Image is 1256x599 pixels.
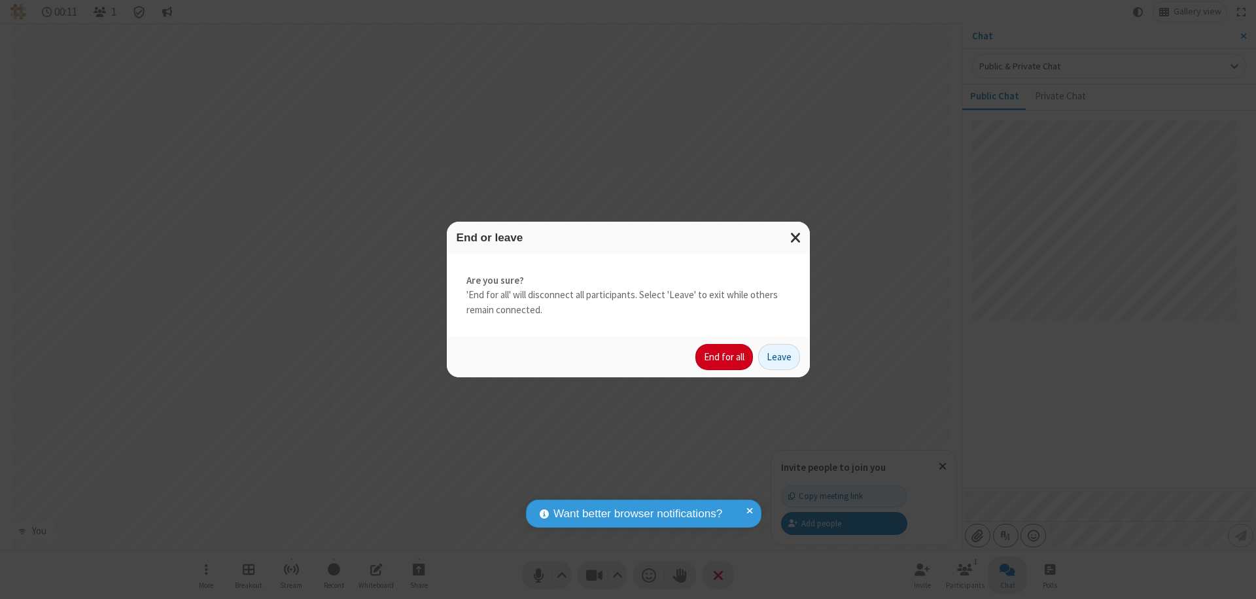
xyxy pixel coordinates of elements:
div: 'End for all' will disconnect all participants. Select 'Leave' to exit while others remain connec... [447,254,810,337]
h3: End or leave [457,231,800,244]
button: Close modal [782,222,810,254]
button: Leave [758,344,800,370]
span: Want better browser notifications? [553,505,722,522]
button: End for all [695,344,753,370]
strong: Are you sure? [466,273,790,288]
